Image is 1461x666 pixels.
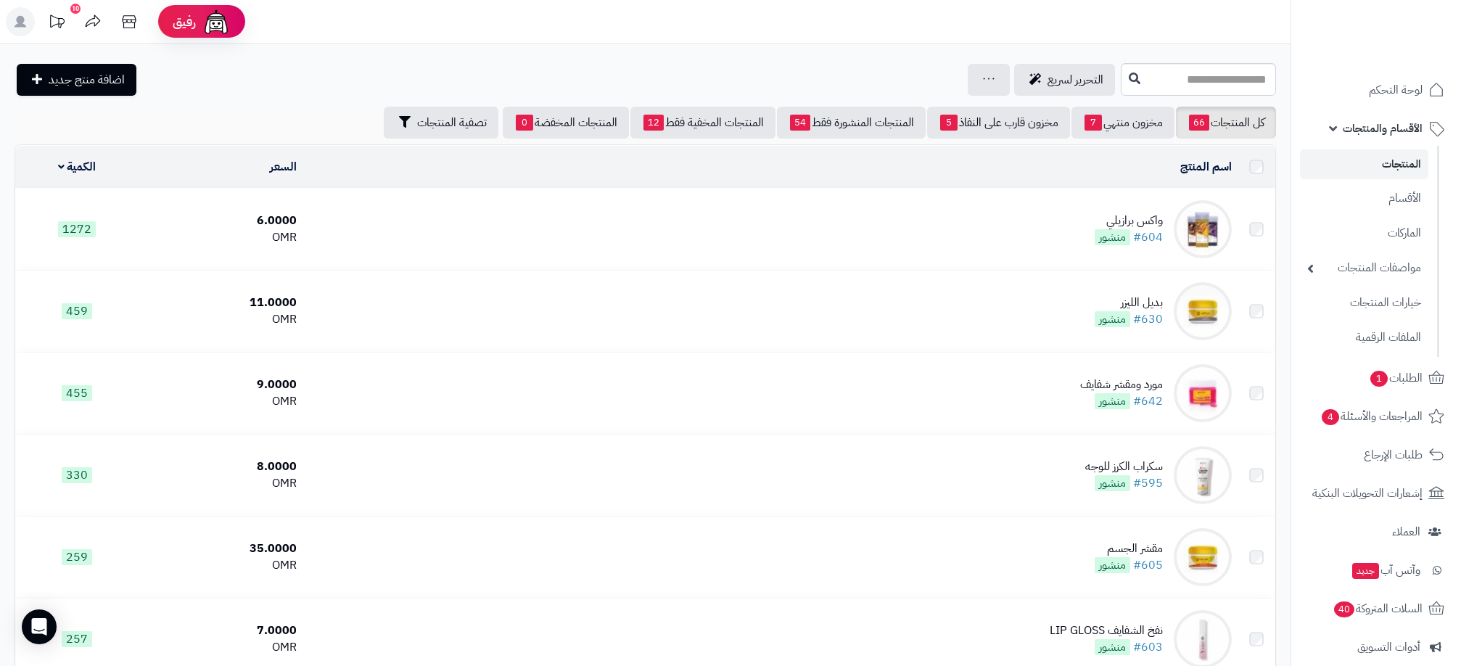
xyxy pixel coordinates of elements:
[1333,601,1355,618] span: 40
[1300,437,1452,472] a: طلبات الإرجاع
[1095,639,1130,655] span: منشور
[1133,556,1163,574] a: #605
[1133,392,1163,410] a: #642
[1189,115,1209,131] span: 66
[1071,107,1174,139] a: مخزون منتهي7
[1300,591,1452,626] a: السلات المتروكة40
[1133,229,1163,246] a: #604
[144,229,297,246] div: OMR
[144,540,297,557] div: 35.0000
[1174,364,1232,422] img: مورد ومقشر شفايف
[1369,80,1423,100] span: لوحة التحكم
[1333,599,1423,619] span: السلات المتروكة
[144,295,297,311] div: 11.0000
[49,71,125,89] span: اضافة منتج جديد
[940,115,958,131] span: 5
[643,115,664,131] span: 12
[1369,368,1423,388] span: الطلبات
[1321,408,1340,426] span: 4
[173,13,196,30] span: رفيق
[1300,399,1452,434] a: المراجعات والأسئلة4
[1095,540,1163,557] div: مقشر الجسم
[144,311,297,328] div: OMR
[1300,218,1428,249] a: الماركات
[1300,183,1428,214] a: الأقسام
[1312,483,1423,503] span: إشعارات التحويلات البنكية
[202,7,231,36] img: ai-face.png
[1320,406,1423,427] span: المراجعات والأسئلة
[144,213,297,229] div: 6.0000
[144,639,297,656] div: OMR
[1300,514,1452,549] a: العملاء
[630,107,775,139] a: المنتجات المخفية فقط12
[1085,459,1163,475] div: سكراب الكرز للوجه
[1080,377,1163,393] div: مورد ومقشر شفايف
[1392,522,1420,542] span: العملاء
[1133,311,1163,328] a: #630
[1300,322,1428,353] a: الملفات الرقمية
[1300,476,1452,511] a: إشعارات التحويلات البنكية
[1343,118,1423,139] span: الأقسام والمنتجات
[503,107,629,139] a: المنتجات المخفضة0
[790,115,810,131] span: 54
[144,475,297,492] div: OMR
[1180,158,1232,176] a: اسم المنتج
[1133,474,1163,492] a: #595
[1095,311,1130,327] span: منشور
[1300,361,1452,395] a: الطلبات1
[1174,528,1232,586] img: مقشر الجسم
[1095,213,1163,229] div: واكس برازيلي
[1351,560,1420,580] span: وآتس آب
[1300,149,1428,179] a: المنتجات
[62,385,92,401] span: 455
[38,7,75,40] a: تحديثات المنصة
[1300,252,1428,284] a: مواصفات المنتجات
[1174,446,1232,504] img: سكراب الكرز للوجه
[270,158,297,176] a: السعر
[144,377,297,393] div: 9.0000
[62,303,92,319] span: 459
[1300,287,1428,318] a: خيارات المنتجات
[1133,638,1163,656] a: #603
[927,107,1070,139] a: مخزون قارب على النفاذ5
[62,467,92,483] span: 330
[22,609,57,644] div: Open Intercom Messenger
[1050,622,1163,639] div: نفخ الشفايف LIP GLOSS
[1095,475,1130,491] span: منشور
[384,107,498,139] button: تصفية المنتجات
[1085,115,1102,131] span: 7
[58,158,96,176] a: الكمية
[1364,445,1423,465] span: طلبات الإرجاع
[1174,282,1232,340] img: بديل الليزر
[1014,64,1115,96] a: التحرير لسريع
[144,622,297,639] div: 7.0000
[62,631,92,647] span: 257
[777,107,926,139] a: المنتجات المنشورة فقط54
[1300,73,1452,107] a: لوحة التحكم
[144,393,297,410] div: OMR
[1174,200,1232,258] img: واكس برازيلي
[62,549,92,565] span: 259
[58,221,96,237] span: 1272
[1300,553,1452,588] a: وآتس آبجديد
[144,557,297,574] div: OMR
[70,4,81,14] div: 10
[1095,295,1163,311] div: بديل الليزر
[1048,71,1103,89] span: التحرير لسريع
[1176,107,1276,139] a: كل المنتجات66
[17,64,136,96] a: اضافة منتج جديد
[1370,370,1388,387] span: 1
[1095,229,1130,245] span: منشور
[1095,393,1130,409] span: منشور
[1095,557,1130,573] span: منشور
[516,115,533,131] span: 0
[1300,630,1452,665] a: أدوات التسويق
[1352,563,1379,579] span: جديد
[417,114,487,131] span: تصفية المنتجات
[1362,20,1447,51] img: logo-2.png
[144,459,297,475] div: 8.0000
[1357,637,1420,657] span: أدوات التسويق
